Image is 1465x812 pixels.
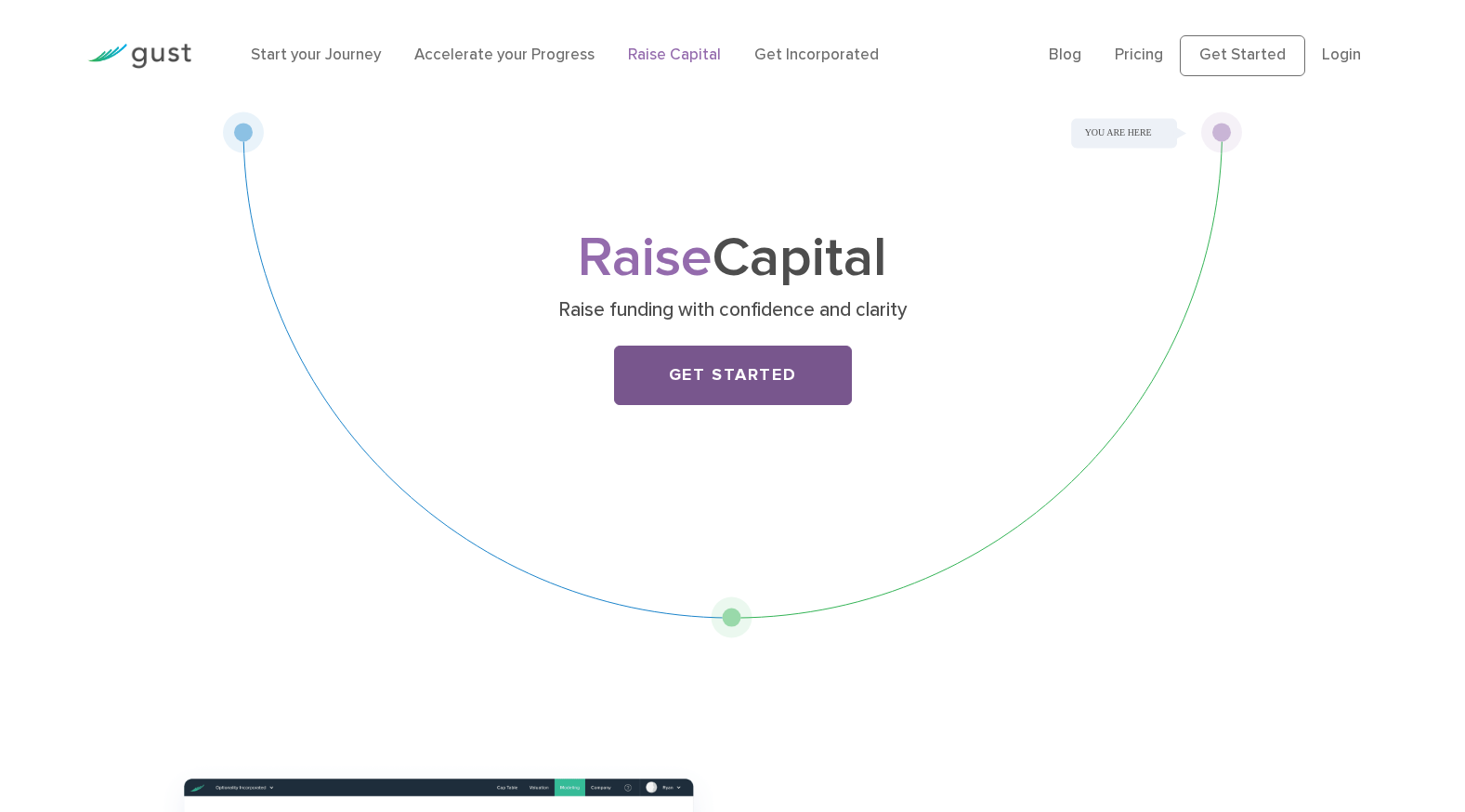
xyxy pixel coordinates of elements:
[251,46,381,64] a: Start your Journey
[373,297,1092,323] p: Raise funding with confidence and clarity
[628,46,721,64] a: Raise Capital
[366,233,1100,284] h1: Capital
[1180,35,1305,76] a: Get Started
[578,225,713,291] span: Raise
[614,346,852,405] a: Get Started
[1049,46,1081,64] a: Blog
[1115,46,1163,64] a: Pricing
[414,46,595,64] a: Accelerate your Progress
[754,46,879,64] a: Get Incorporated
[1322,46,1361,64] a: Login
[87,44,191,69] img: Gust Logo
